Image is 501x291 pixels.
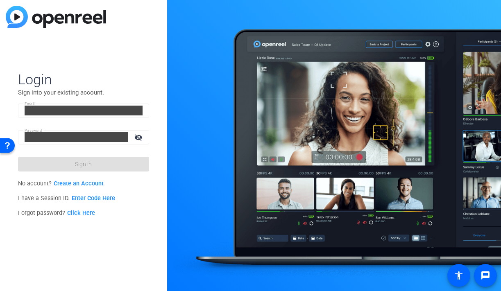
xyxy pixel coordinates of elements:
p: Sign into your existing account. [18,88,149,97]
span: Forgot password? [18,210,95,217]
span: No account? [18,180,104,187]
a: Enter Code Here [72,195,115,202]
span: Login [18,71,149,88]
mat-icon: accessibility [454,271,464,280]
mat-icon: visibility_off [129,131,149,143]
a: Click Here [67,210,95,217]
mat-label: Email [25,102,35,106]
mat-label: Password [25,128,42,133]
span: I have a Session ID. [18,195,115,202]
a: Create an Account [54,180,104,187]
img: blue-gradient.svg [6,6,106,28]
mat-icon: message [481,271,490,280]
input: Enter Email Address [25,106,143,115]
